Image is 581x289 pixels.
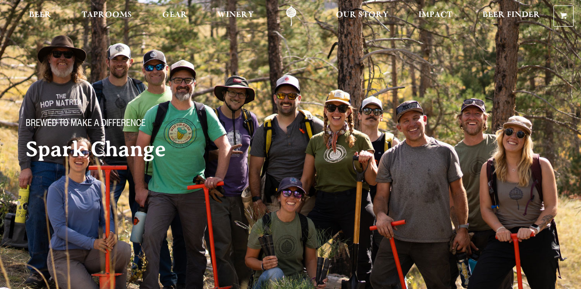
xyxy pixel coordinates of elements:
span: Winery [217,11,254,19]
span: Gear [162,11,187,19]
span: Brewed to make a difference [26,119,146,131]
a: Beer Finder [477,6,546,27]
span: Beer Finder [482,11,540,19]
a: Impact [412,6,458,27]
h2: Spark Change [26,138,312,161]
span: Beer [29,11,51,19]
span: Taprooms [82,11,132,19]
a: Beer [23,6,57,27]
span: Our Story [336,11,389,19]
a: Winery [211,6,260,27]
span: Impact [418,11,452,19]
a: Our Story [330,6,395,27]
a: Odell Home [274,6,308,27]
a: Gear [156,6,193,27]
a: Taprooms [76,6,138,27]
